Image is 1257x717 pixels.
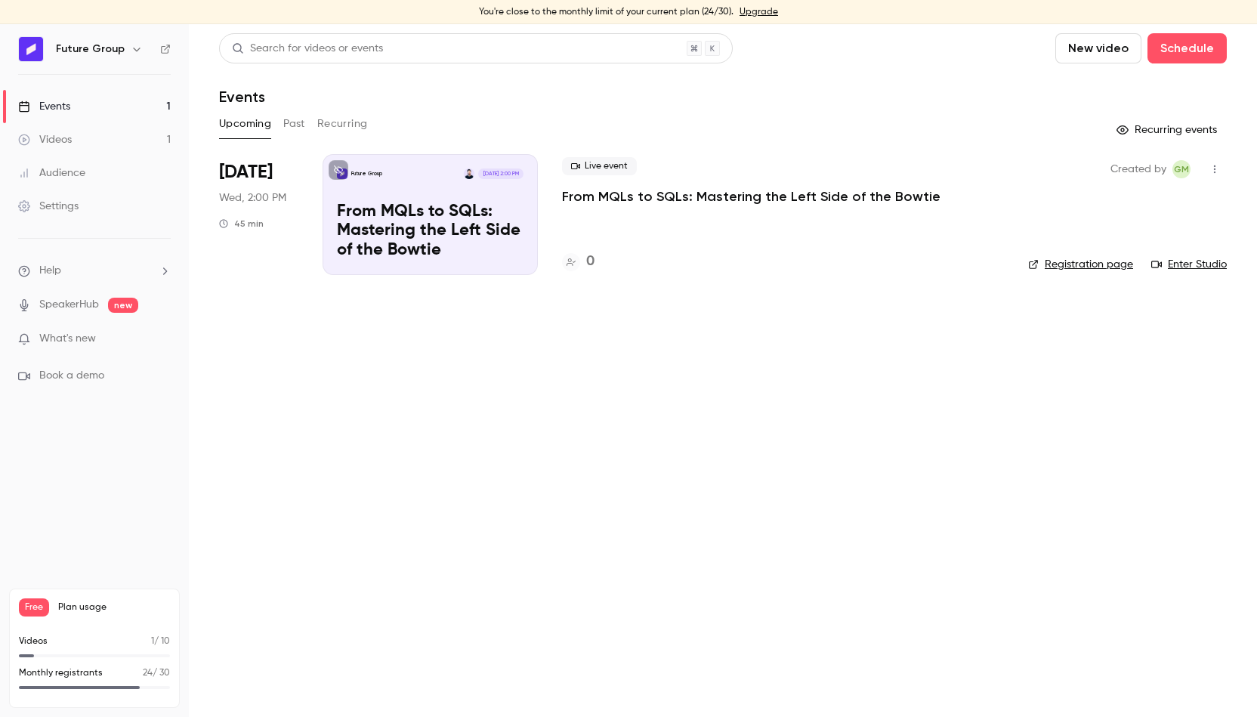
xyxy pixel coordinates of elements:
img: Future Group [19,37,43,61]
span: What's new [39,331,96,347]
div: Events [18,99,70,114]
li: help-dropdown-opener [18,263,171,279]
span: Help [39,263,61,279]
button: Upcoming [219,112,271,136]
a: Registration page [1028,257,1133,272]
span: Plan usage [58,601,170,613]
div: Audience [18,165,85,181]
h6: Future Group [56,42,125,57]
span: Book a demo [39,368,104,384]
span: [DATE] 2:00 PM [478,168,523,179]
span: 24 [143,669,153,678]
div: Sep 24 Wed, 2:00 PM (Europe/London) [219,154,298,275]
a: From MQLs to SQLs: Mastering the Left Side of the BowtieFuture GroupMitch Richards[DATE] 2:00 PMF... [323,154,538,275]
span: GM [1174,160,1189,178]
a: SpeakerHub [39,297,99,313]
span: Free [19,598,49,617]
a: Upgrade [740,6,778,18]
button: Past [283,112,305,136]
button: Recurring [317,112,368,136]
span: Gabi Miller [1172,160,1191,178]
p: / 30 [143,666,170,680]
div: Videos [18,132,72,147]
span: 1 [151,637,154,646]
span: new [108,298,138,313]
button: New video [1055,33,1141,63]
span: Live event [562,157,637,175]
p: Monthly registrants [19,666,103,680]
p: From MQLs to SQLs: Mastering the Left Side of the Bowtie [337,202,523,261]
a: Enter Studio [1151,257,1227,272]
p: / 10 [151,635,170,648]
div: Settings [18,199,79,214]
p: Videos [19,635,48,648]
h4: 0 [586,252,595,272]
span: Wed, 2:00 PM [219,190,286,206]
h1: Events [219,88,265,106]
div: Search for videos or events [232,41,383,57]
img: Mitch Richards [464,168,474,179]
button: Schedule [1147,33,1227,63]
a: 0 [562,252,595,272]
p: Future Group [351,170,382,178]
div: 45 min [219,218,264,230]
button: Recurring events [1110,118,1227,142]
span: [DATE] [219,160,273,184]
a: From MQLs to SQLs: Mastering the Left Side of the Bowtie [562,187,940,206]
span: Created by [1110,160,1166,178]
